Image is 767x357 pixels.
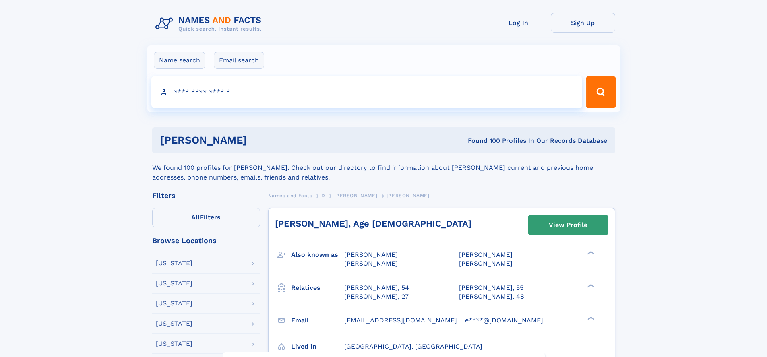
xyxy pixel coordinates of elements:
[156,340,192,347] div: [US_STATE]
[291,281,344,295] h3: Relatives
[344,292,409,301] a: [PERSON_NAME], 27
[357,136,607,145] div: Found 100 Profiles In Our Records Database
[459,292,524,301] a: [PERSON_NAME], 48
[344,251,398,258] span: [PERSON_NAME]
[151,76,583,108] input: search input
[191,213,200,221] span: All
[160,135,358,145] h1: [PERSON_NAME]
[152,237,260,244] div: Browse Locations
[344,343,482,350] span: [GEOGRAPHIC_DATA], [GEOGRAPHIC_DATA]
[344,283,409,292] a: [PERSON_NAME], 54
[154,52,205,69] label: Name search
[387,193,430,198] span: [PERSON_NAME]
[321,193,325,198] span: D
[152,153,615,182] div: We found 100 profiles for [PERSON_NAME]. Check out our directory to find information about [PERSO...
[275,219,471,229] a: [PERSON_NAME], Age [DEMOGRAPHIC_DATA]
[459,260,513,267] span: [PERSON_NAME]
[486,13,551,33] a: Log In
[549,216,587,234] div: View Profile
[459,251,513,258] span: [PERSON_NAME]
[586,76,616,108] button: Search Button
[156,260,192,266] div: [US_STATE]
[156,280,192,287] div: [US_STATE]
[585,283,595,288] div: ❯
[214,52,264,69] label: Email search
[334,190,377,200] a: [PERSON_NAME]
[268,190,312,200] a: Names and Facts
[344,316,457,324] span: [EMAIL_ADDRESS][DOMAIN_NAME]
[152,192,260,199] div: Filters
[551,13,615,33] a: Sign Up
[344,260,398,267] span: [PERSON_NAME]
[334,193,377,198] span: [PERSON_NAME]
[291,340,344,353] h3: Lived in
[291,248,344,262] h3: Also known as
[321,190,325,200] a: D
[459,283,523,292] a: [PERSON_NAME], 55
[152,13,268,35] img: Logo Names and Facts
[156,300,192,307] div: [US_STATE]
[528,215,608,235] a: View Profile
[291,314,344,327] h3: Email
[585,250,595,256] div: ❯
[585,316,595,321] div: ❯
[152,208,260,227] label: Filters
[156,320,192,327] div: [US_STATE]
